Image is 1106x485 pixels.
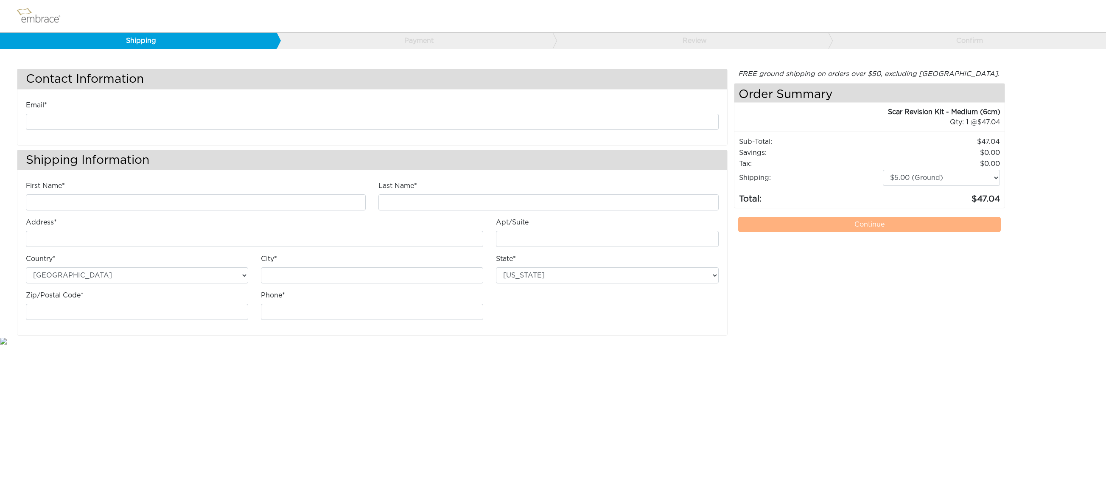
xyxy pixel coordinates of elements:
[378,181,417,191] label: Last Name*
[734,84,1005,103] h4: Order Summary
[738,217,1001,232] a: Continue
[496,254,516,264] label: State*
[26,290,84,300] label: Zip/Postal Code*
[26,217,57,227] label: Address*
[739,186,882,206] td: Total:
[739,158,882,169] td: Tax:
[26,100,47,110] label: Email*
[17,69,727,89] h3: Contact Information
[977,119,1000,126] span: 47.04
[882,158,1000,169] td: 0.00
[15,6,70,27] img: logo.png
[739,147,882,158] td: Savings :
[26,254,56,264] label: Country*
[882,136,1000,147] td: 47.04
[734,69,1005,79] div: FREE ground shipping on orders over $50, excluding [GEOGRAPHIC_DATA].
[882,186,1000,206] td: 47.04
[828,33,1105,49] a: Confirm
[261,290,285,300] label: Phone*
[26,181,65,191] label: First Name*
[17,150,727,170] h3: Shipping Information
[276,33,553,49] a: Payment
[739,136,882,147] td: Sub-Total:
[882,147,1000,158] td: 0.00
[739,169,882,186] td: Shipping:
[734,107,1000,117] div: Scar Revision Kit - Medium (6cm)
[745,117,1000,127] div: 1 @
[496,217,529,227] label: Apt/Suite
[261,254,277,264] label: City*
[552,33,829,49] a: Review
